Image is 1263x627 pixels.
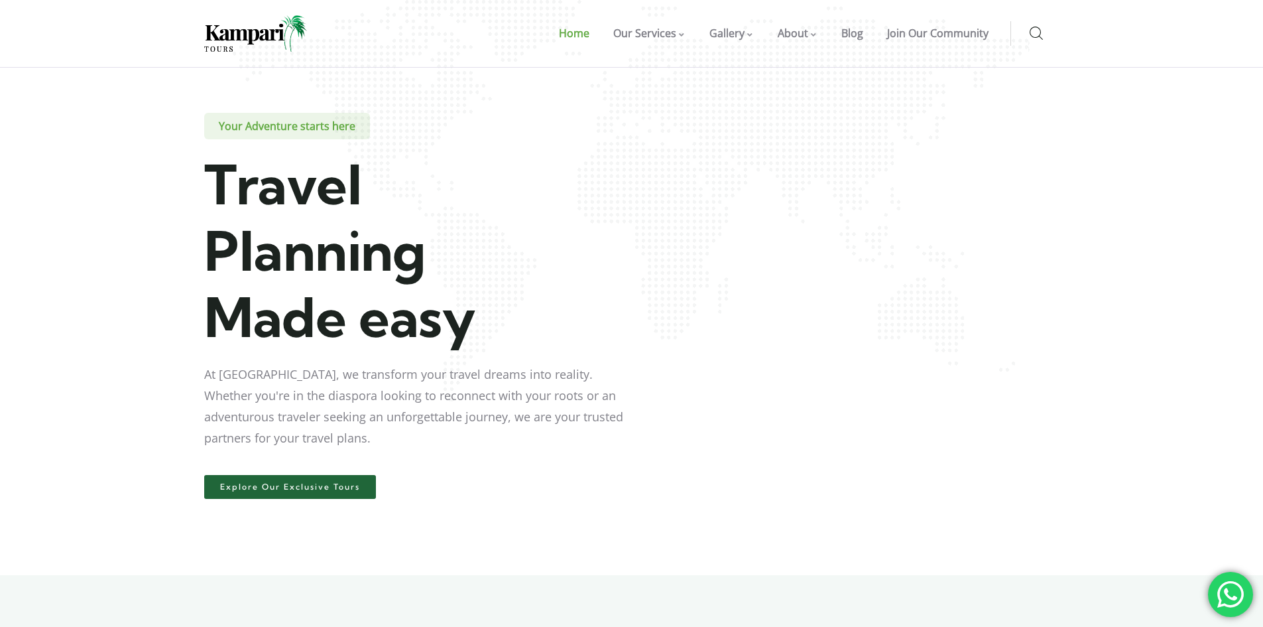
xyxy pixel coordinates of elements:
[204,151,476,351] span: Travel Planning Made easy
[559,26,589,40] span: Home
[1208,572,1253,617] div: 'Chat
[204,350,630,449] div: At [GEOGRAPHIC_DATA], we transform your travel dreams into reality. Whether you're in the diaspor...
[220,483,360,491] span: Explore Our Exclusive Tours
[204,15,307,52] img: Home
[841,26,863,40] span: Blog
[204,113,370,139] span: Your Adventure starts here
[204,475,376,499] a: Explore Our Exclusive Tours
[778,26,808,40] span: About
[887,26,989,40] span: Join Our Community
[709,26,745,40] span: Gallery
[613,26,676,40] span: Our Services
